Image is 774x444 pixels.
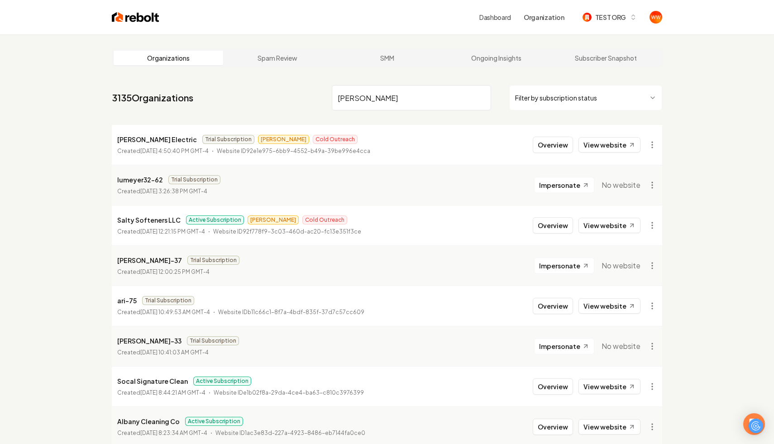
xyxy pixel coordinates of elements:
span: Impersonate [539,261,580,270]
button: Impersonate [534,258,594,274]
div: Open Intercom Messenger [743,413,765,435]
p: [PERSON_NAME]-37 [117,255,182,266]
p: Salty Softeners LLC [117,215,181,225]
time: [DATE] 12:21:15 PM GMT-4 [140,228,205,235]
a: View website [578,298,640,314]
span: No website [602,341,640,352]
a: Organizations [114,51,223,65]
p: Website ID 92f778f9-3c03-460d-ac20-fc13e351f3ce [213,227,361,236]
span: No website [602,180,640,191]
a: Ongoing Insights [442,51,551,65]
input: Search by name or ID [332,85,491,110]
p: ari-75 [117,295,137,306]
span: Cold Outreach [302,215,347,224]
button: Overview [533,378,573,395]
a: View website [578,218,640,233]
span: Impersonate [539,181,580,190]
span: Trial Subscription [187,256,239,265]
span: [PERSON_NAME] [258,135,309,144]
p: Created [117,187,207,196]
p: Created [117,429,207,438]
span: Trial Subscription [142,296,194,305]
span: No website [602,260,640,271]
p: [PERSON_NAME]-33 [117,335,182,346]
p: Created [117,267,210,277]
img: Will Wallace [650,11,662,24]
p: Created [117,348,209,357]
span: Active Subscription [186,215,244,224]
span: Trial Subscription [187,336,239,345]
button: Impersonate [534,177,594,193]
time: [DATE] 4:50:40 PM GMT-4 [140,148,209,154]
button: Impersonate [534,338,594,354]
a: View website [578,137,640,153]
time: [DATE] 3:26:38 PM GMT-4 [140,188,207,195]
p: Created [117,147,209,156]
p: lumeyer32-62 [117,174,163,185]
button: Overview [533,298,573,314]
p: Website ID b11c66c1-8f7a-4bdf-835f-37d7c57cc609 [218,308,364,317]
span: Cold Outreach [313,135,358,144]
a: Spam Review [223,51,333,65]
p: Created [117,308,210,317]
span: TEST ORG [595,13,626,22]
time: [DATE] 8:23:34 AM GMT-4 [140,430,207,436]
a: View website [578,379,640,394]
a: Subscriber Snapshot [551,51,660,65]
button: Overview [533,217,573,234]
p: Albany Cleaning Co [117,416,180,427]
img: TEST ORG [583,13,592,22]
a: SMM [332,51,442,65]
time: [DATE] 10:49:53 AM GMT-4 [140,309,210,315]
p: Socal Signature Clean [117,376,188,387]
img: Rebolt Logo [112,11,159,24]
p: Website ID 1ac3e83d-227a-4923-8486-eb7144fa0ce0 [215,429,365,438]
a: Dashboard [479,13,511,22]
span: Trial Subscription [202,135,254,144]
time: [DATE] 10:41:03 AM GMT-4 [140,349,209,356]
button: Overview [533,137,573,153]
button: Organization [518,9,570,25]
button: Overview [533,419,573,435]
span: Active Subscription [185,417,243,426]
p: [PERSON_NAME] Electric [117,134,197,145]
time: [DATE] 8:44:21 AM GMT-4 [140,389,205,396]
span: Trial Subscription [168,175,220,184]
p: Created [117,227,205,236]
p: Website ID 92e1e975-6bb9-4552-b49a-39be996e4cca [217,147,370,156]
a: View website [578,419,640,434]
p: Created [117,388,205,397]
span: Active Subscription [193,377,251,386]
span: [PERSON_NAME] [248,215,299,224]
span: Impersonate [539,342,580,351]
time: [DATE] 12:00:25 PM GMT-4 [140,268,210,275]
button: Open user button [650,11,662,24]
p: Website ID e1b02f8a-29da-4ce4-ba63-c810c3976399 [214,388,364,397]
a: 3135Organizations [112,91,193,104]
